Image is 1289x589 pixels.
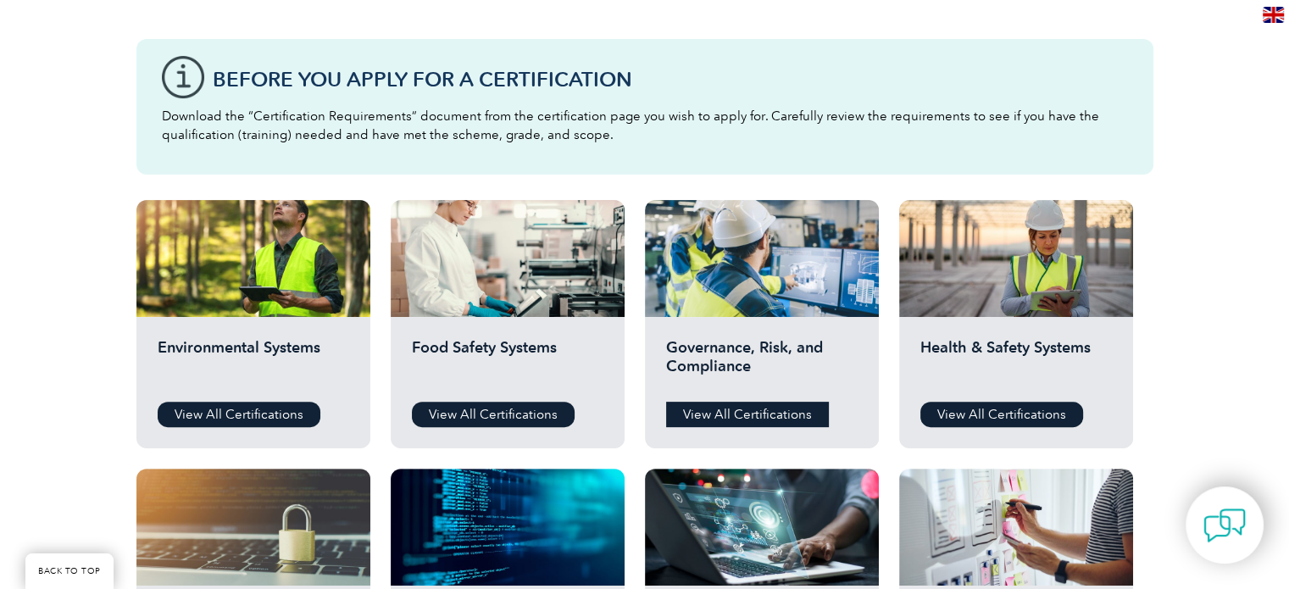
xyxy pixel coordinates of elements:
[412,402,575,427] a: View All Certifications
[162,107,1128,144] p: Download the “Certification Requirements” document from the certification page you wish to apply ...
[920,338,1112,389] h2: Health & Safety Systems
[1263,7,1284,23] img: en
[666,402,829,427] a: View All Certifications
[412,338,603,389] h2: Food Safety Systems
[25,553,114,589] a: BACK TO TOP
[920,402,1083,427] a: View All Certifications
[158,338,349,389] h2: Environmental Systems
[158,402,320,427] a: View All Certifications
[213,69,1128,90] h3: Before You Apply For a Certification
[1203,504,1246,547] img: contact-chat.png
[666,338,858,389] h2: Governance, Risk, and Compliance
